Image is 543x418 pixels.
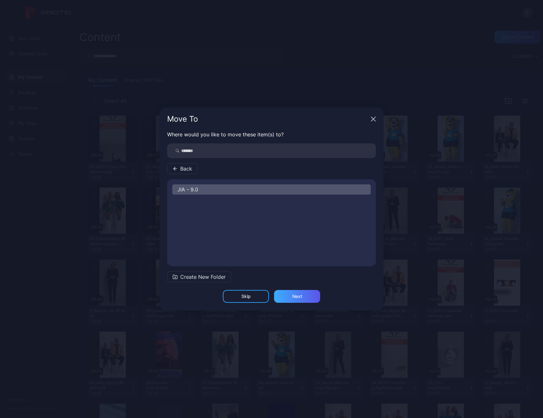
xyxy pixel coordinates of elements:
[274,290,320,303] button: Next
[180,273,226,281] span: Create New Folder
[167,163,198,174] button: Back
[180,165,192,173] span: Back
[177,186,198,193] span: JIA - 9.0
[167,115,368,123] div: Move To
[292,294,302,299] div: Next
[223,290,269,303] button: Skip
[167,131,376,138] p: Where would you like to move these item(s) to?
[241,294,251,299] div: Skip
[167,271,231,282] button: Create New Folder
